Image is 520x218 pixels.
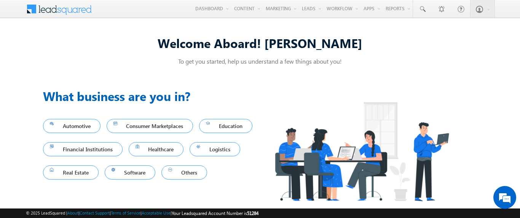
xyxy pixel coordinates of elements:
span: Your Leadsquared Account Number is [172,210,258,216]
span: Real Estate [50,167,92,178]
img: Industry.png [260,87,463,216]
span: Others [168,167,200,178]
span: Automotive [50,121,94,131]
a: Acceptable Use [142,210,171,215]
span: Healthcare [136,144,177,154]
span: © 2025 LeadSquared | | | | | [26,210,258,217]
a: About [67,210,78,215]
a: Terms of Service [111,210,140,215]
span: Education [206,121,246,131]
span: Consumer Marketplaces [113,121,187,131]
span: 51284 [247,210,258,216]
span: Logistics [196,144,233,154]
p: To get you started, help us understand a few things about you! [43,57,477,65]
span: Software [112,167,149,178]
h3: What business are you in? [43,87,260,105]
div: Welcome Aboard! [PERSON_NAME] [43,35,477,51]
a: Contact Support [80,210,110,215]
span: Financial Institutions [50,144,116,154]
